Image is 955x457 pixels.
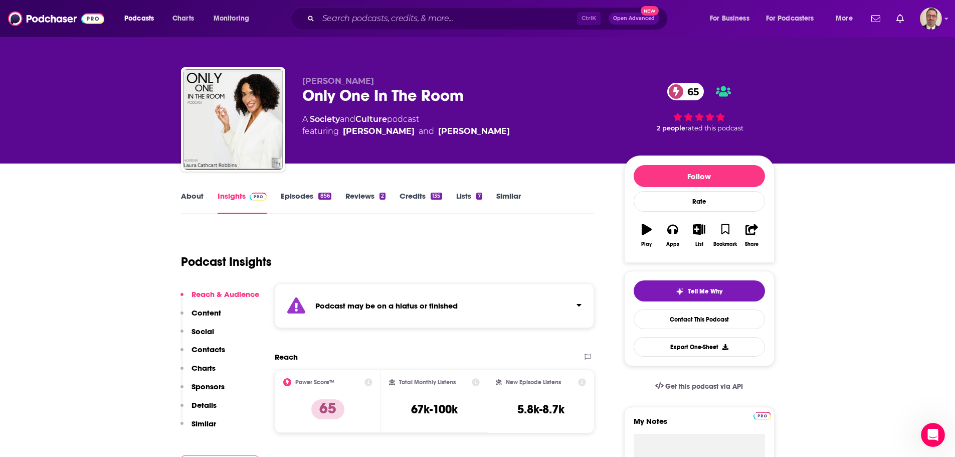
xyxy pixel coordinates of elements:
div: This has been an issue before [72,60,193,82]
span: Tell Me Why [688,287,722,295]
div: Support Bot says… [8,264,193,318]
span: Charts [172,12,194,26]
h3: 5.8k-8.7k [517,402,564,417]
button: Content [180,308,221,327]
h2: Power Score™ [295,379,334,386]
a: Get this podcast via API [647,374,751,399]
a: Society [310,114,340,124]
img: Podchaser Pro [753,412,771,420]
div: Play [641,241,652,247]
div: You can return here anytime to see responses and send updates.Support Bot • 4h ago [8,264,164,296]
div: 856 [318,193,331,200]
button: Apps [660,217,686,253]
button: Similar [180,419,216,437]
div: 65 2 peoplerated this podcast [624,76,775,138]
button: Upload attachment [48,329,56,337]
span: Ctrl K [577,12,601,25]
button: tell me why sparkleTell Me Why [634,280,765,301]
a: About [181,191,204,214]
div: Close [176,4,194,22]
p: Similar [192,419,216,428]
h2: New Episode Listens [506,379,561,386]
h2: Total Monthly Listens [399,379,456,386]
div: Share [745,241,758,247]
button: open menu [703,11,762,27]
p: Sponsors [192,382,225,391]
p: Contacts [192,345,225,354]
a: Culture [355,114,387,124]
p: Reach & Audience [192,289,259,299]
span: Logged in as PercPodcast [920,8,942,30]
div: Rate [634,191,765,212]
div: Support Bot says… [8,222,193,265]
button: open menu [829,11,865,27]
span: Open Advanced [613,16,655,21]
a: Reviews2 [345,191,386,214]
h3: They'll keep this context in mind [21,152,180,159]
iframe: Intercom live chat [921,423,945,447]
div: Support Bot says… [8,122,193,222]
div: A podcast [302,113,510,137]
button: Contacts [180,345,225,363]
span: Monitoring [214,12,249,26]
button: Sponsors [180,382,225,400]
button: Export One-Sheet [634,337,765,357]
img: Only One In The Room [183,69,283,170]
h1: Support Bot [49,5,96,13]
div: 2 [379,193,386,200]
a: Show notifications dropdown [867,10,884,27]
p: 65 [311,399,344,419]
img: Podchaser Pro [250,193,267,201]
span: Podcasts [124,12,154,26]
span: rated this podcast [685,124,743,132]
a: Credits135 [400,191,442,214]
a: Pro website [753,410,771,420]
span: New [641,6,659,16]
span: featuring [302,125,510,137]
button: open menu [117,11,167,27]
div: This has been an issue before [80,66,184,76]
div: Search podcasts, credits, & more... [300,7,677,30]
button: Follow [634,165,765,187]
div: Thanks for sending that context. To save time later, feel free to add more details now. [16,228,156,258]
h3: 67k-100k [411,402,458,417]
button: Charts [180,363,216,382]
textarea: Message… [9,308,192,325]
div: PercPodcast says… [8,60,193,90]
span: Bug Report [29,182,162,202]
label: My Notes [634,416,765,434]
button: go back [7,4,26,23]
section: Click to expand status details [275,283,595,328]
span: 65 [677,83,704,100]
span: and [419,125,434,137]
button: List [686,217,712,253]
button: Home [157,4,176,23]
button: Play [634,217,660,253]
span: [PERSON_NAME] [302,76,374,86]
h1: Podcast Insights [181,254,272,269]
div: List [695,241,703,247]
button: Emoji picker [16,329,24,337]
h2: Sent to the team! [21,140,180,148]
button: Details [180,400,217,419]
button: Reach & Audience [180,289,259,308]
div: You can return here anytime to see responses and send updates. [16,270,156,290]
a: Charts [166,11,200,27]
a: Laura Cathcart Robbins [438,125,510,137]
span: For Podcasters [766,12,814,26]
p: Details [192,400,217,410]
div: Share some context to help the team respond better and faster. [8,89,164,121]
span: Get this podcast via API [665,382,743,391]
a: Scott Slaughter [343,125,415,137]
div: Support Bot • 4h ago [16,298,81,304]
span: and [340,114,355,124]
a: Lists7 [456,191,482,214]
a: 65 [667,83,704,100]
a: Podchaser - Follow, Share and Rate Podcasts [8,9,104,28]
a: InsightsPodchaser Pro [218,191,267,214]
div: Issue [21,169,180,179]
button: Social [180,327,214,345]
button: Show profile menu [920,8,942,30]
a: Contact This Podcast [634,310,765,329]
img: Profile image for Support Bot [29,6,45,22]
